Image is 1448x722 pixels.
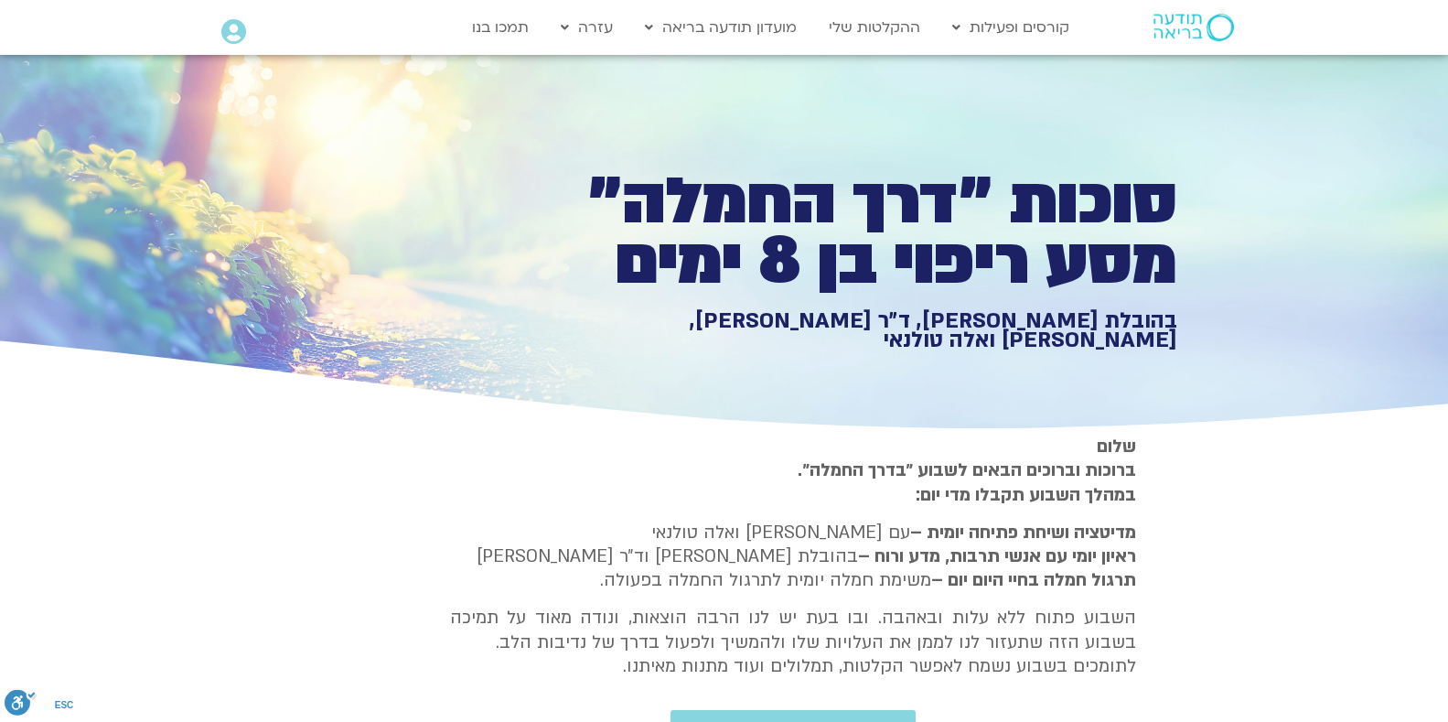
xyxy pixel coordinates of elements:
[858,544,1136,568] b: ראיון יומי עם אנשי תרבות, מדע ורוח –
[450,606,1136,678] p: השבוע פתוח ללא עלות ובאהבה. ובו בעת יש לנו הרבה הוצאות, ונודה מאוד על תמיכה בשבוע הזה שתעזור לנו ...
[543,311,1177,350] h1: בהובלת [PERSON_NAME], ד״ר [PERSON_NAME], [PERSON_NAME] ואלה טולנאי
[450,521,1136,593] p: עם [PERSON_NAME] ואלה טולנאי בהובלת [PERSON_NAME] וד״ר [PERSON_NAME] משימת חמלה יומית לתרגול החמל...
[1097,435,1136,458] strong: שלום
[820,10,929,45] a: ההקלטות שלי
[943,10,1078,45] a: קורסים ופעילות
[798,458,1136,506] strong: ברוכות וברוכים הבאים לשבוע ״בדרך החמלה״. במהלך השבוע תקבלו מדי יום:
[931,568,1136,592] b: תרגול חמלה בחיי היום יום –
[1153,14,1234,41] img: תודעה בריאה
[552,10,622,45] a: עזרה
[910,521,1136,544] strong: מדיטציה ושיחת פתיחה יומית –
[636,10,806,45] a: מועדון תודעה בריאה
[463,10,538,45] a: תמכו בנו
[543,172,1177,292] h1: סוכות ״דרך החמלה״ מסע ריפוי בן 8 ימים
